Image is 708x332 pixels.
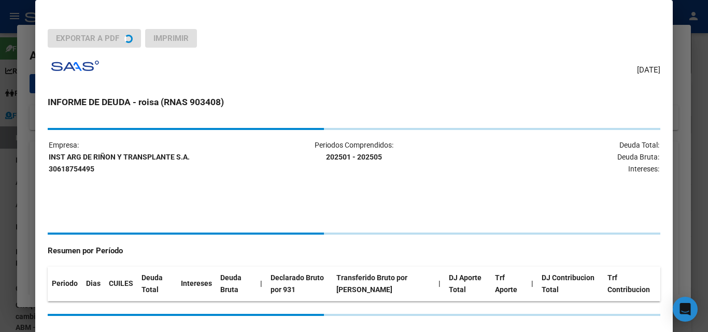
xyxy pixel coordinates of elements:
[457,139,659,175] p: Deuda Total: Deuda Bruta: Intereses:
[537,267,603,301] th: DJ Contribucion Total
[145,29,197,48] button: Imprimir
[216,267,256,301] th: Deuda Bruta
[48,95,660,109] h3: INFORME DE DEUDA - roisa (RNAS 903408)
[332,267,434,301] th: Transferido Bruto por [PERSON_NAME]
[137,267,177,301] th: Deuda Total
[326,153,382,161] strong: 202501 - 202505
[48,245,660,257] h4: Resumen por Período
[177,267,216,301] th: Intereses
[434,267,445,301] th: |
[49,139,251,175] p: Empresa:
[445,267,490,301] th: DJ Aporte Total
[48,29,141,48] button: Exportar a PDF
[153,34,189,43] span: Imprimir
[491,267,527,301] th: Trf Aporte
[637,64,660,76] span: [DATE]
[56,34,119,43] span: Exportar a PDF
[603,267,660,301] th: Trf Contribucion
[49,153,190,173] strong: INST ARG DE RIÑON Y TRANSPLANTE S.A. 30618754495
[82,267,105,301] th: Dias
[527,267,537,301] th: |
[252,139,455,163] p: Periodos Comprendidos:
[48,267,82,301] th: Periodo
[266,267,332,301] th: Declarado Bruto por 931
[105,267,137,301] th: CUILES
[673,297,698,322] div: Open Intercom Messenger
[256,267,266,301] th: |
